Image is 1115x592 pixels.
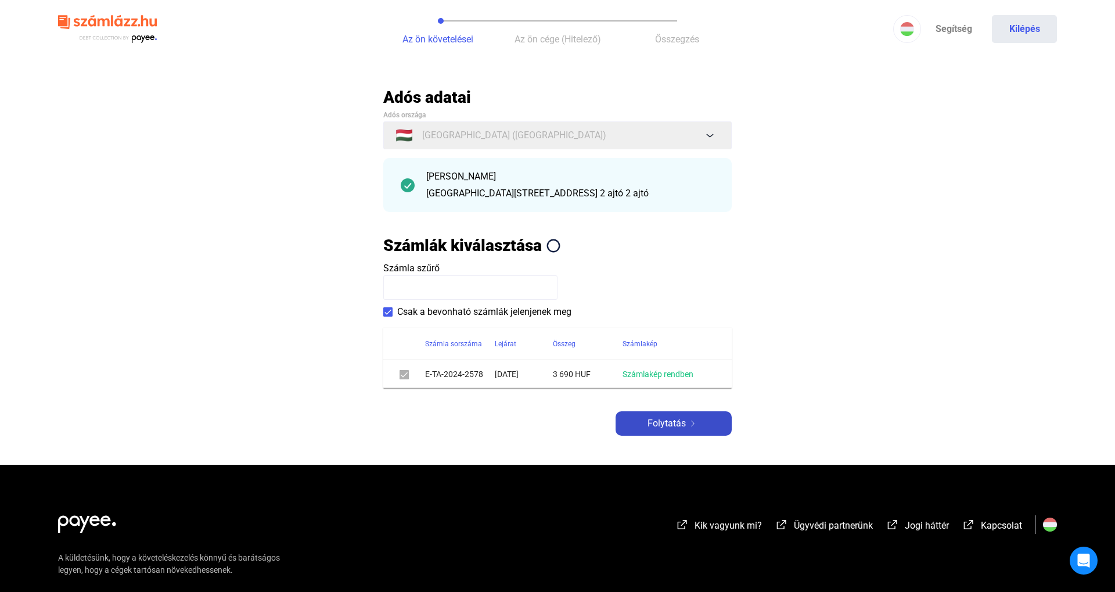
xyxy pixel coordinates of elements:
h2: Számlák kiválasztása [383,235,542,256]
span: Csak a bevonható számlák jelenjenek meg [397,305,571,319]
img: arrow-right-white [686,421,700,426]
div: Lejárat [495,337,516,351]
div: Összeg [553,337,623,351]
span: Folytatás [648,417,686,430]
div: Összeg [553,337,576,351]
div: Számla sorszáma [425,337,482,351]
a: external-link-whiteKik vagyunk mi? [675,522,762,533]
img: white-payee-white-dot.svg [58,509,116,533]
h2: Adós adatai [383,87,732,107]
span: Jogi háttér [905,520,949,531]
a: external-link-whiteÜgyvédi partnerünk [775,522,873,533]
a: external-link-whiteJogi háttér [886,522,949,533]
div: Lejárat [495,337,553,351]
div: Számlakép [623,337,718,351]
img: external-link-white [775,519,789,530]
img: external-link-white [962,519,976,530]
a: Segítség [921,15,986,43]
div: Számlakép [623,337,657,351]
img: external-link-white [886,519,900,530]
button: 🇭🇺[GEOGRAPHIC_DATA] ([GEOGRAPHIC_DATA]) [383,121,732,149]
a: external-link-whiteKapcsolat [962,522,1022,533]
img: HU.svg [1043,518,1057,532]
span: Kapcsolat [981,520,1022,531]
span: Ügyvédi partnerünk [794,520,873,531]
span: Az ön követelései [402,34,473,45]
span: Adós országa [383,111,426,119]
span: Összegzés [655,34,699,45]
span: Kik vagyunk mi? [695,520,762,531]
a: Számlakép rendben [623,369,693,379]
img: HU [900,22,914,36]
span: 🇭🇺 [395,128,413,142]
span: Az ön cége (Hitelező) [515,34,601,45]
td: 3 690 HUF [553,360,623,388]
td: [DATE] [495,360,553,388]
button: Kilépés [992,15,1057,43]
img: external-link-white [675,519,689,530]
span: [GEOGRAPHIC_DATA] ([GEOGRAPHIC_DATA]) [422,128,606,142]
span: Számla szűrő [383,263,440,274]
button: HU [893,15,921,43]
div: [GEOGRAPHIC_DATA][STREET_ADDRESS] 2 ajtó 2 ajtó [426,186,714,200]
div: Open Intercom Messenger [1070,547,1098,575]
td: E-TA-2024-2578 [425,360,495,388]
div: Számla sorszáma [425,337,495,351]
img: checkmark-darker-green-circle [401,178,415,192]
div: [PERSON_NAME] [426,170,714,184]
img: szamlazzhu-logo [58,10,157,48]
button: Folytatásarrow-right-white [616,411,732,436]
